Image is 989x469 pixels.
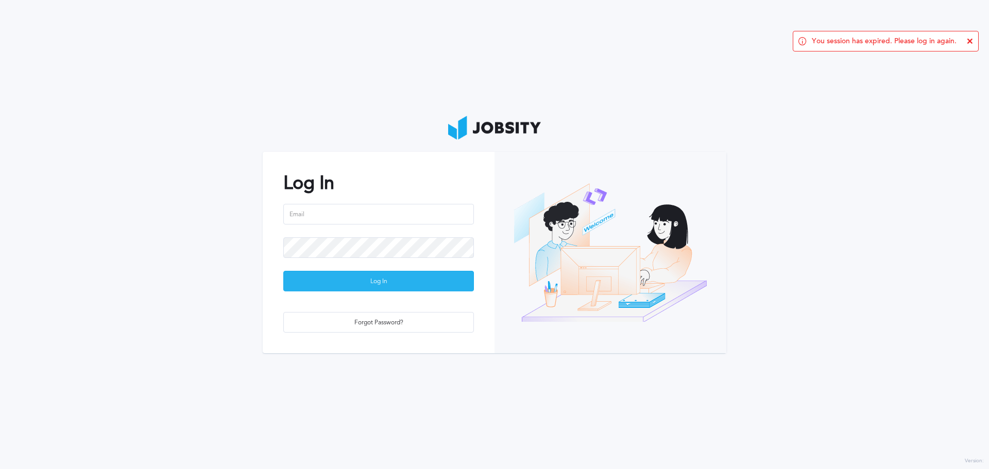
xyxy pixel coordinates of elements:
button: Forgot Password? [283,312,474,333]
div: Forgot Password? [284,312,473,333]
input: Email [283,204,474,224]
span: You session has expired. Please log in again. [812,37,957,45]
div: Log In [284,271,473,292]
label: Version: [965,458,984,464]
h2: Log In [283,172,474,194]
button: Log In [283,271,474,291]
